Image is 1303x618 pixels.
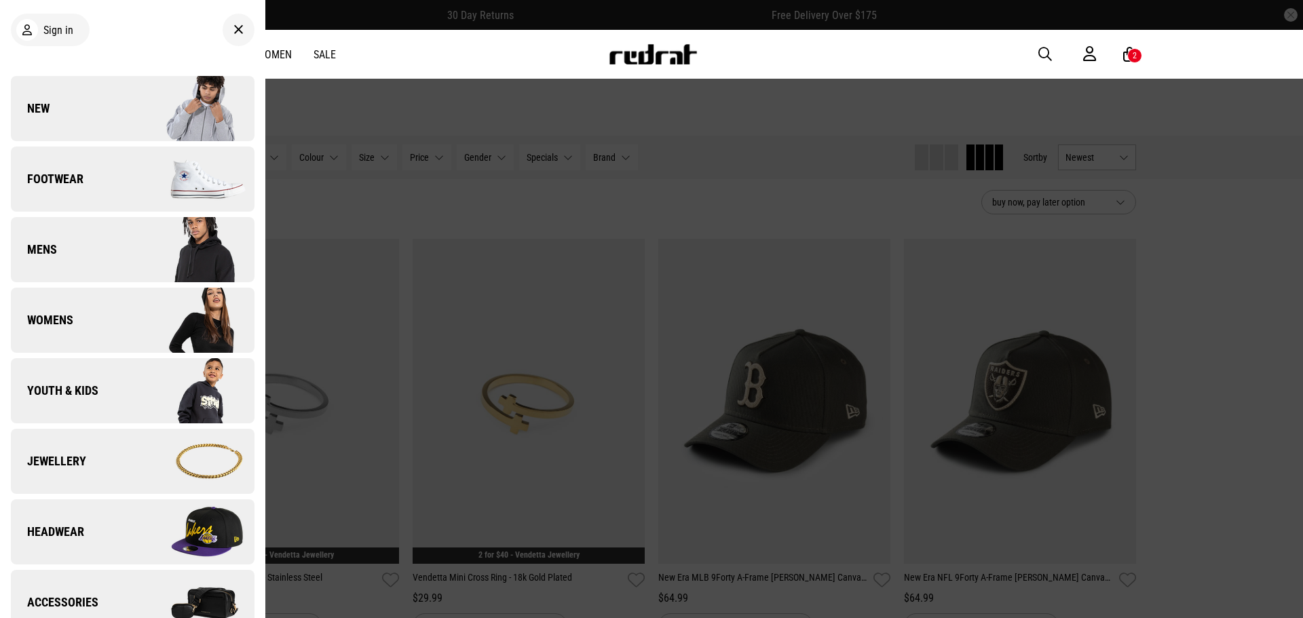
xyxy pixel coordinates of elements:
[314,48,336,61] a: Sale
[11,171,83,187] span: Footwear
[11,312,73,328] span: Womens
[132,427,254,495] img: Company
[11,499,254,564] a: Headwear Company
[1123,47,1136,62] a: 2
[257,48,292,61] a: Women
[11,100,50,117] span: New
[11,147,254,212] a: Footwear Company
[11,383,98,399] span: Youth & Kids
[132,216,254,284] img: Company
[132,75,254,142] img: Company
[132,498,254,566] img: Company
[11,76,254,141] a: New Company
[132,145,254,213] img: Company
[132,286,254,354] img: Company
[11,288,254,353] a: Womens Company
[608,44,698,64] img: Redrat logo
[43,24,73,37] span: Sign in
[11,453,86,469] span: Jewellery
[11,242,57,258] span: Mens
[11,358,254,423] a: Youth & Kids Company
[11,217,254,282] a: Mens Company
[11,594,98,611] span: Accessories
[11,429,254,494] a: Jewellery Company
[132,357,254,425] img: Company
[1133,51,1137,60] div: 2
[11,524,84,540] span: Headwear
